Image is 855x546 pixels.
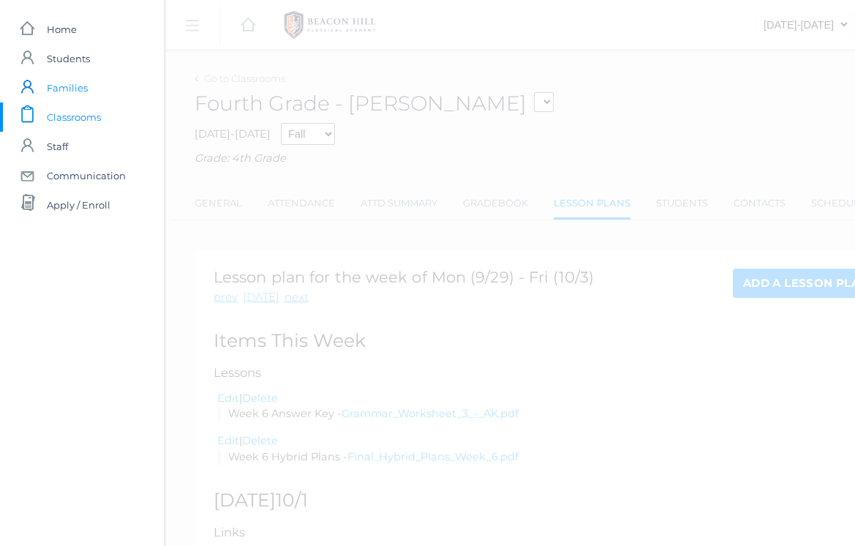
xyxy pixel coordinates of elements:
span: Students [47,44,90,73]
span: Classrooms [47,102,101,132]
span: Families [47,73,88,102]
span: Apply / Enroll [47,190,110,220]
span: Staff [47,132,68,161]
span: Communication [47,161,126,190]
span: Home [47,15,77,44]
